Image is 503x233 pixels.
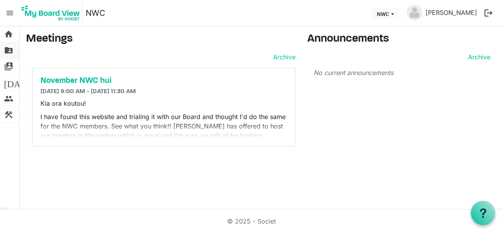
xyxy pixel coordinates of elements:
img: no-profile-picture.svg [407,5,422,20]
a: [PERSON_NAME] [422,5,480,20]
a: © 2025 - Societ [227,217,276,225]
a: My Board View Logo [19,3,86,23]
p: Kia ora koutou! [40,99,287,108]
h3: Announcements [307,33,497,46]
img: My Board View Logo [19,3,83,23]
a: Archive [465,52,490,62]
h3: Meetings [26,33,296,46]
span: folder_shared [4,42,13,58]
a: NWC [86,5,105,21]
p: I have found this website and trialing it with our Board and thought I'd do the same for the NWC ... [40,112,287,150]
span: switch_account [4,59,13,74]
span: people [4,91,13,106]
span: construction [4,107,13,123]
a: November NWC hui [40,76,287,86]
span: home [4,26,13,42]
button: NWC dropdownbutton [372,8,399,19]
a: Archive [270,52,296,62]
button: logout [480,5,497,21]
span: [DATE] [4,75,34,90]
span: menu [2,6,17,20]
p: No current announcements [314,68,490,77]
h6: [DATE] 9:00 AM - [DATE] 11:30 AM [40,88,287,95]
